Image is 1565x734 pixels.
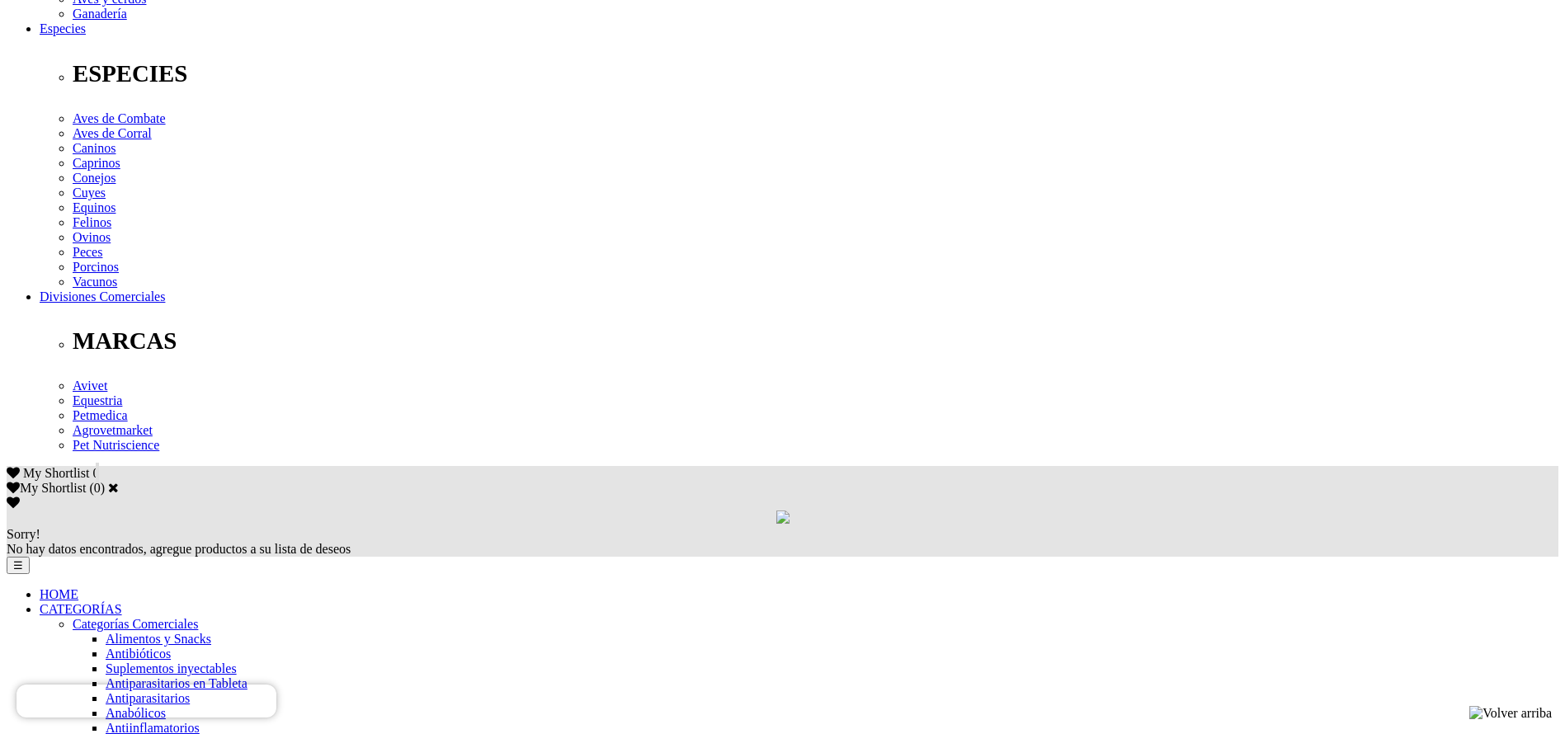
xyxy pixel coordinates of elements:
span: My Shortlist [23,466,89,480]
a: Caninos [73,141,115,155]
a: Especies [40,21,86,35]
label: 0 [94,481,101,495]
a: Categorías Comerciales [73,617,198,631]
span: ( ) [89,481,105,495]
a: Alimentos y Snacks [106,632,211,646]
a: Ovinos [73,230,111,244]
a: Conejos [73,171,115,185]
a: Avivet [73,379,107,393]
a: Peces [73,245,102,259]
a: Cuyes [73,186,106,200]
a: Vacunos [73,275,117,289]
a: Divisiones Comerciales [40,289,165,303]
a: CATEGORÍAS [40,602,122,616]
a: HOME [40,587,78,601]
a: Porcinos [73,260,119,274]
a: Cerrar [108,481,119,494]
a: Caprinos [73,156,120,170]
p: MARCAS [73,327,1558,355]
img: loading.gif [776,511,790,524]
a: Aves de Combate [73,111,166,125]
a: Felinos [73,215,111,229]
a: Pet Nutriscience [73,438,159,452]
a: Equestria [73,393,122,407]
img: Volver arriba [1469,706,1552,721]
a: Agrovetmarket [73,423,153,437]
div: No hay datos encontrados, agregue productos a su lista de deseos [7,527,1558,557]
a: Petmedica [73,408,128,422]
a: Equinos [73,200,115,214]
a: Suplementos inyectables [106,661,237,675]
span: 0 [92,466,99,480]
a: Antiparasitarios en Tableta [106,676,247,690]
a: Antibióticos [106,647,171,661]
iframe: Brevo live chat [16,685,276,718]
a: Aves de Corral [73,126,152,140]
p: ESPECIES [73,60,1558,87]
button: ☰ [7,557,30,574]
label: My Shortlist [7,481,86,495]
a: Ganadería [73,7,127,21]
span: Sorry! [7,527,40,541]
